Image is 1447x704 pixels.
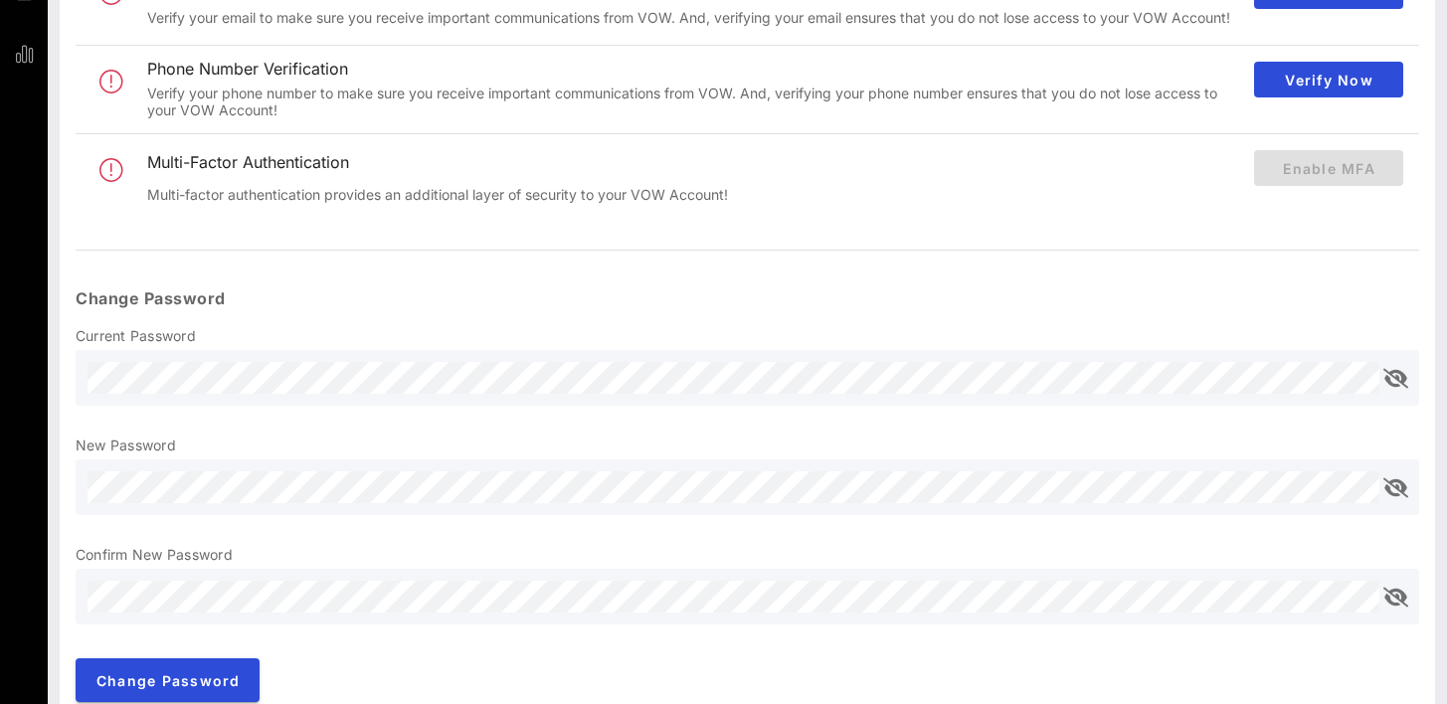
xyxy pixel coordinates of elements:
[147,187,1238,204] div: Multi-factor authentication provides an additional layer of security to your VOW Account!
[60,270,1419,326] div: Change Password
[76,545,1419,565] p: Confirm New Password
[1254,62,1403,97] button: Verify Now
[147,86,1238,119] div: Verify your phone number to make sure you receive important communications from VOW. And, verifyi...
[76,658,260,702] button: Change Password
[147,153,1238,172] div: Multi-Factor Authentication
[147,10,1238,27] div: Verify your email to make sure you receive important communications from VOW. And, verifying your...
[1383,478,1408,498] button: append icon
[76,326,1419,346] p: Current Password
[147,60,1238,79] div: Phone Number Verification
[1270,72,1387,88] span: Verify Now
[95,672,241,689] span: Change Password
[76,436,1419,455] p: New Password
[1383,369,1408,389] button: append icon
[1383,588,1408,608] button: append icon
